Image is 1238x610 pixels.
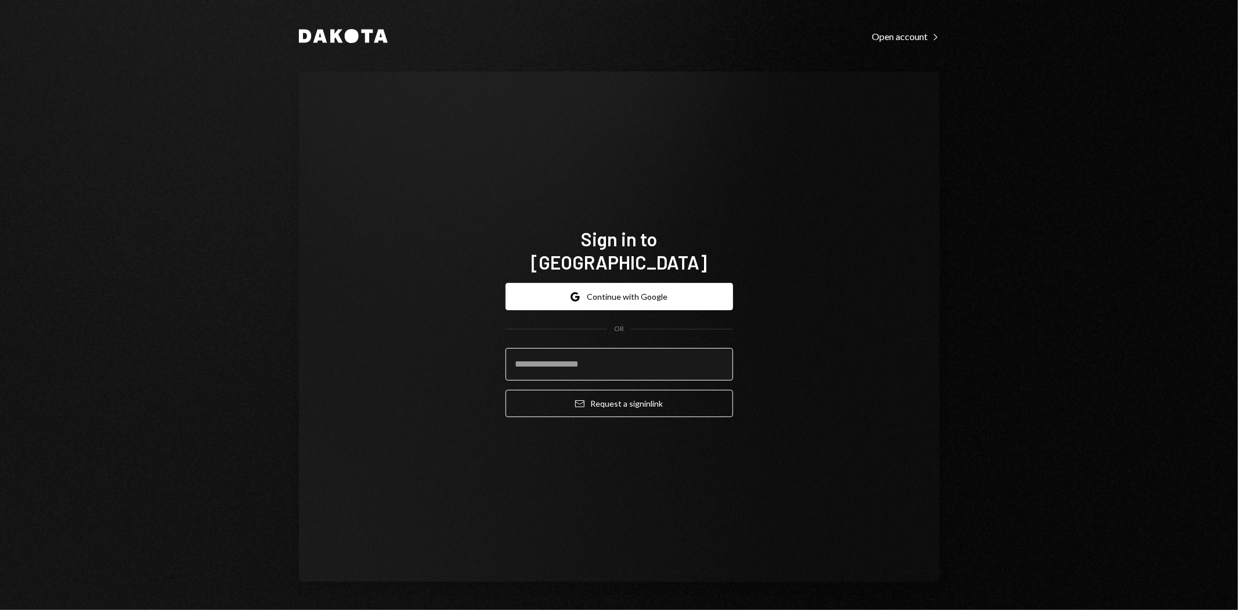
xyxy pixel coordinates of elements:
button: Request a signinlink [506,390,733,417]
div: OR [614,324,624,334]
h1: Sign in to [GEOGRAPHIC_DATA] [506,227,733,274]
a: Open account [872,30,940,42]
div: Open account [872,31,940,42]
button: Continue with Google [506,283,733,310]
